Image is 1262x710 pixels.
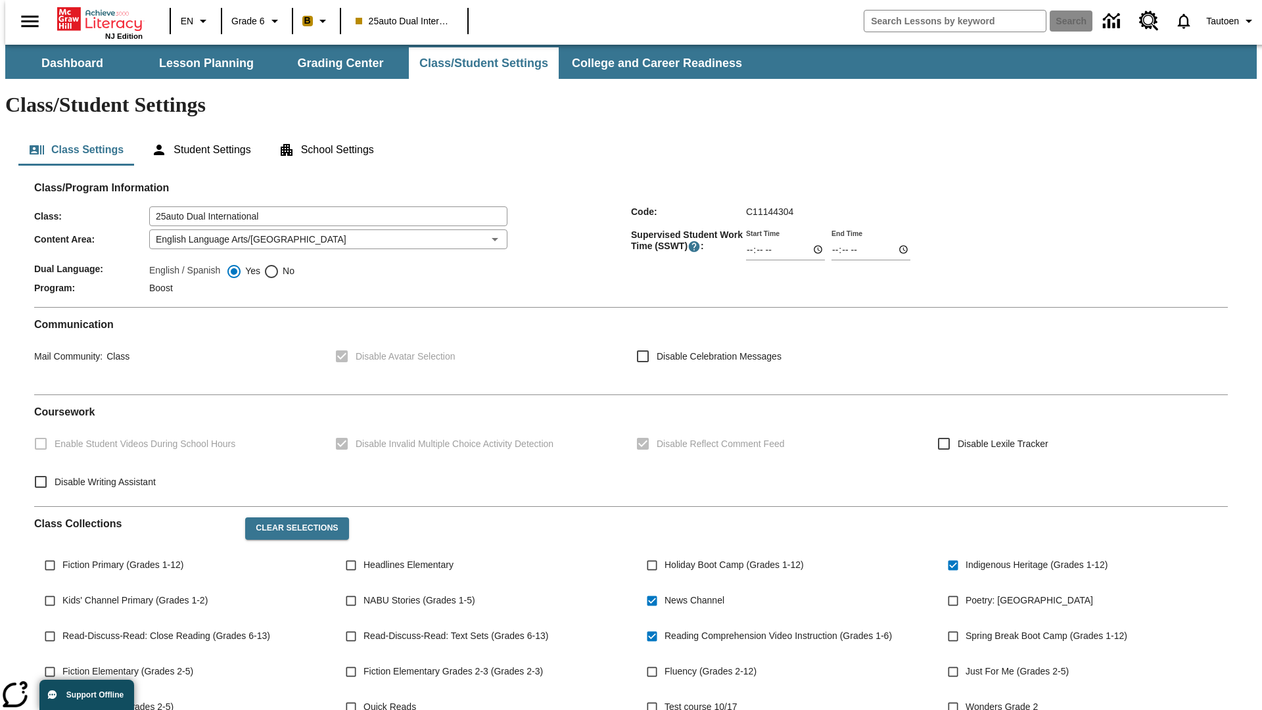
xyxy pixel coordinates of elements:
div: Class/Student Settings [18,134,1244,166]
a: Data Center [1095,3,1131,39]
span: Support Offline [66,690,124,699]
button: Clear Selections [245,517,348,540]
span: Class : [34,211,149,222]
span: Class [103,351,129,362]
span: Disable Avatar Selection [356,350,456,364]
span: Spring Break Boot Camp (Grades 1-12) [966,629,1127,643]
span: C11144304 [746,206,793,217]
div: Communication [34,318,1228,384]
span: Grade 6 [231,14,265,28]
button: Grading Center [275,47,406,79]
button: Class/Student Settings [409,47,559,79]
a: Resource Center, Will open in new tab [1131,3,1167,39]
span: Disable Lexile Tracker [958,437,1048,451]
div: Class/Program Information [34,195,1228,296]
button: Profile/Settings [1201,9,1262,33]
span: NJ Edition [105,32,143,40]
button: Student Settings [141,134,261,166]
span: Disable Invalid Multiple Choice Activity Detection [356,437,553,451]
span: 25auto Dual International [356,14,453,28]
span: Headlines Elementary [363,558,454,572]
span: Disable Reflect Comment Feed [657,437,785,451]
button: Open side menu [11,2,49,41]
span: Disable Celebration Messages [657,350,782,364]
button: Grade: Grade 6, Select a grade [226,9,288,33]
span: Read-Discuss-Read: Close Reading (Grades 6-13) [62,629,270,643]
span: B [304,12,311,29]
a: Notifications [1167,4,1201,38]
span: Indigenous Heritage (Grades 1-12) [966,558,1108,572]
span: Read-Discuss-Read: Text Sets (Grades 6-13) [363,629,548,643]
a: Home [57,6,143,32]
label: English / Spanish [149,264,220,279]
span: Dual Language : [34,264,149,274]
div: SubNavbar [5,45,1257,79]
span: Disable Writing Assistant [55,475,156,489]
span: Supervised Student Work Time (SSWT) : [631,229,746,253]
span: Holiday Boot Camp (Grades 1-12) [665,558,804,572]
input: search field [864,11,1046,32]
span: Poetry: [GEOGRAPHIC_DATA] [966,594,1093,607]
button: Support Offline [39,680,134,710]
input: Class [149,206,507,226]
h2: Class/Program Information [34,181,1228,194]
div: Home [57,5,143,40]
span: Yes [242,264,260,278]
button: Class Settings [18,134,134,166]
h1: Class/Student Settings [5,93,1257,117]
span: Fluency (Grades 2-12) [665,665,757,678]
span: NABU Stories (Grades 1-5) [363,594,475,607]
h2: Course work [34,406,1228,418]
span: Boost [149,283,173,293]
button: Supervised Student Work Time is the timeframe when students can take LevelSet and when lessons ar... [688,240,701,253]
span: Mail Community : [34,351,103,362]
div: English Language Arts/[GEOGRAPHIC_DATA] [149,229,507,249]
label: End Time [831,228,862,238]
span: EN [181,14,193,28]
h2: Class Collections [34,517,235,530]
span: Fiction Elementary (Grades 2-5) [62,665,193,678]
button: Language: EN, Select a language [175,9,217,33]
span: Program : [34,283,149,293]
button: Dashboard [7,47,138,79]
button: School Settings [268,134,385,166]
span: Just For Me (Grades 2-5) [966,665,1069,678]
span: Enable Student Videos During School Hours [55,437,235,451]
span: News Channel [665,594,724,607]
span: No [279,264,294,278]
button: Lesson Planning [141,47,272,79]
div: Coursework [34,406,1228,496]
button: College and Career Readiness [561,47,753,79]
label: Start Time [746,228,780,238]
span: Fiction Primary (Grades 1-12) [62,558,183,572]
h2: Communication [34,318,1228,331]
span: Fiction Elementary Grades 2-3 (Grades 2-3) [363,665,543,678]
span: Kids' Channel Primary (Grades 1-2) [62,594,208,607]
span: Content Area : [34,234,149,245]
span: Tautoen [1206,14,1239,28]
span: Reading Comprehension Video Instruction (Grades 1-6) [665,629,892,643]
button: Boost Class color is peach. Change class color [297,9,336,33]
span: Code : [631,206,746,217]
div: SubNavbar [5,47,754,79]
